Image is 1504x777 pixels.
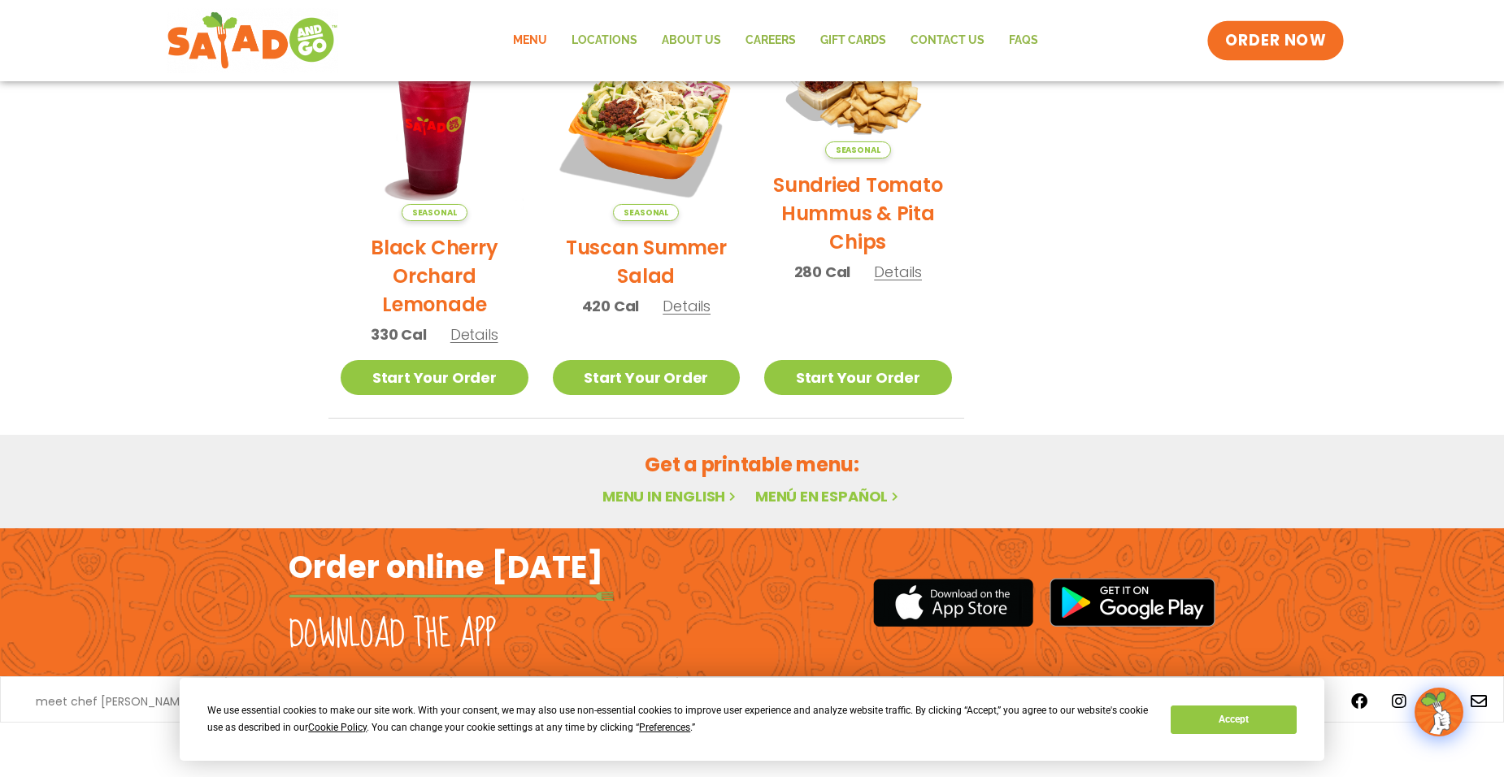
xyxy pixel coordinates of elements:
[328,450,1176,479] h2: Get a printable menu:
[1207,21,1344,60] a: ORDER NOW
[289,592,614,601] img: fork
[874,262,922,282] span: Details
[764,34,952,159] img: Product photo for Sundried Tomato Hummus & Pita Chips
[402,204,467,221] span: Seasonal
[755,486,902,506] a: Menú en español
[341,34,528,222] img: Product photo for Black Cherry Orchard Lemonade
[794,261,851,283] span: 280 Cal
[1171,705,1296,734] button: Accept
[559,22,650,59] a: Locations
[207,702,1151,736] div: We use essential cookies to make our site work. With your consent, we may also use non-essential ...
[308,722,367,733] span: Cookie Policy
[873,576,1033,629] img: appstore
[553,233,741,290] h2: Tuscan Summer Salad
[341,360,528,395] a: Start Your Order
[553,34,741,222] img: Product photo for Tuscan Summer Salad
[898,22,997,59] a: Contact Us
[371,323,427,345] span: 330 Cal
[663,296,711,316] span: Details
[501,22,1050,59] nav: Menu
[764,360,952,395] a: Start Your Order
[36,696,190,707] a: meet chef [PERSON_NAME]
[167,8,338,73] img: new-SAG-logo-768×292
[1416,689,1462,735] img: wpChatIcon
[289,547,603,587] h2: Order online [DATE]
[450,324,498,345] span: Details
[582,295,640,317] span: 420 Cal
[501,22,559,59] a: Menu
[825,141,891,158] span: Seasonal
[997,22,1050,59] a: FAQs
[650,22,733,59] a: About Us
[639,722,690,733] span: Preferences
[764,171,952,256] h2: Sundried Tomato Hummus & Pita Chips
[341,233,528,319] h2: Black Cherry Orchard Lemonade
[553,360,741,395] a: Start Your Order
[1050,578,1215,627] img: google_play
[180,678,1324,761] div: Cookie Consent Prompt
[289,612,496,658] h2: Download the app
[808,22,898,59] a: GIFT CARDS
[613,204,679,221] span: Seasonal
[602,486,739,506] a: Menu in English
[733,22,808,59] a: Careers
[1225,30,1326,51] span: ORDER NOW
